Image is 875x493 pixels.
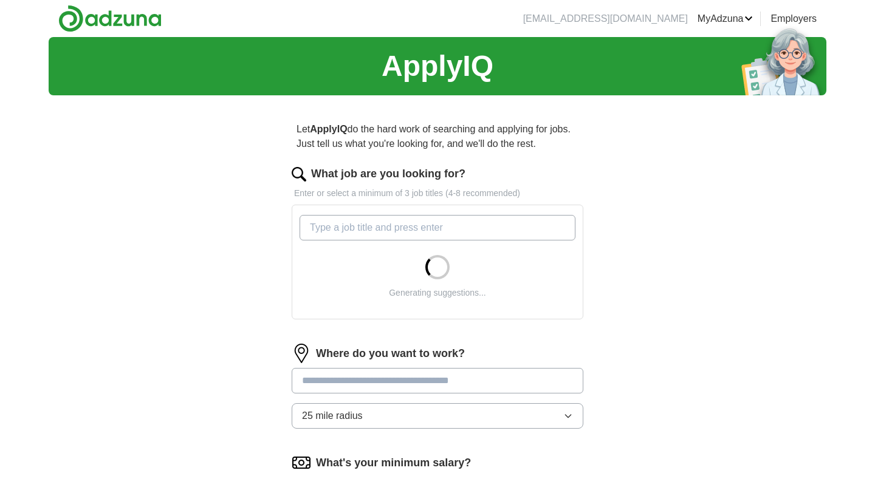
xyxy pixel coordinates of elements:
[58,5,162,32] img: Adzuna logo
[292,403,583,429] button: 25 mile radius
[523,12,688,26] li: [EMAIL_ADDRESS][DOMAIN_NAME]
[311,166,465,182] label: What job are you looking for?
[382,44,493,88] h1: ApplyIQ
[698,12,753,26] a: MyAdzuna
[292,344,311,363] img: location.png
[292,167,306,182] img: search.png
[292,117,583,156] p: Let do the hard work of searching and applying for jobs. Just tell us what you're looking for, an...
[292,187,583,200] p: Enter or select a minimum of 3 job titles (4-8 recommended)
[310,124,347,134] strong: ApplyIQ
[292,453,311,472] img: salary.png
[316,455,471,471] label: What's your minimum salary?
[300,215,575,240] input: Type a job title and press enter
[316,345,465,362] label: Where do you want to work?
[389,287,486,299] div: Generating suggestions...
[302,409,363,423] span: 25 mile radius
[770,12,817,26] a: Employers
